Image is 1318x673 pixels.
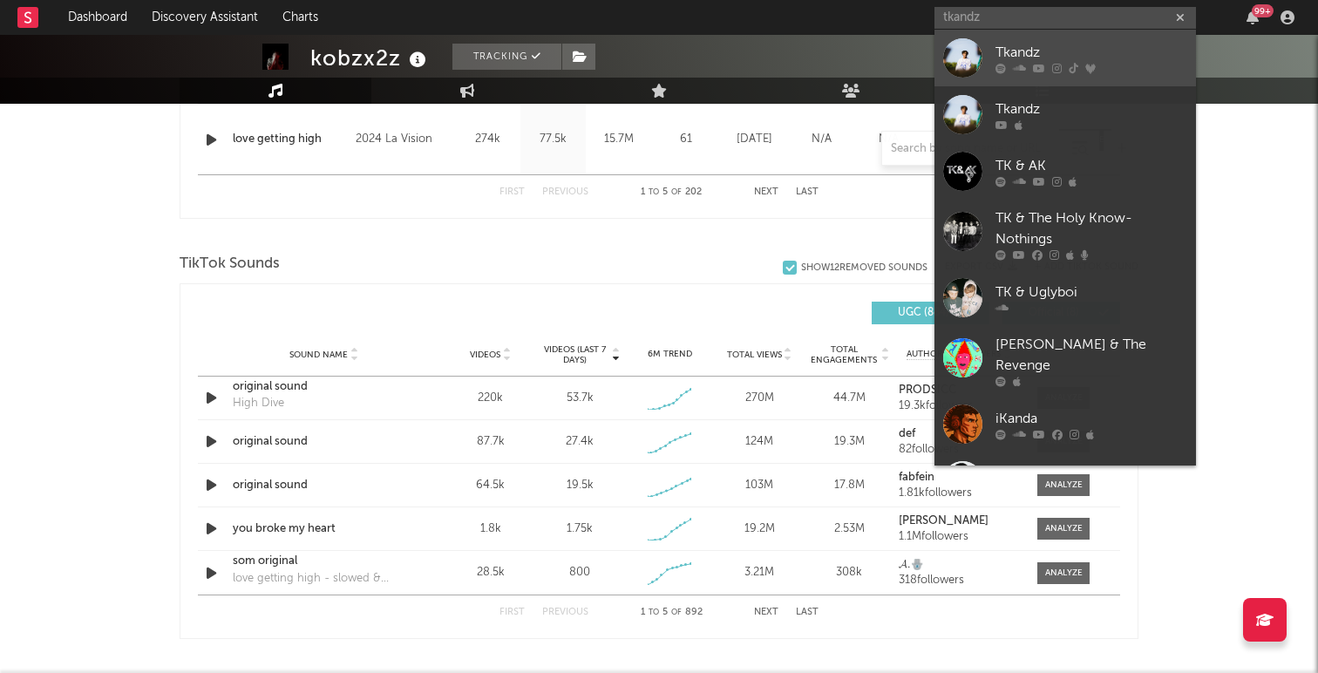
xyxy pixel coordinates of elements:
a: [PERSON_NAME] [899,515,1020,527]
div: 19.5k [567,477,594,494]
a: som original [233,553,415,570]
div: 6M Trend [629,348,710,361]
div: 17.8M [809,477,890,494]
div: 1.1M followers [899,531,1020,543]
a: Tkandz [934,30,1196,86]
div: High Dive [233,395,284,412]
strong: fabfein [899,472,934,483]
span: UGC ( 884 ) [883,308,963,318]
div: kobzx2z [310,44,431,72]
strong: PRODSICC [899,384,956,396]
div: 318 followers [899,574,1020,587]
span: Videos (last 7 days) [540,344,610,365]
div: 2.53M [809,520,890,538]
button: 99+ [1247,10,1259,24]
div: 27.4k [566,433,594,451]
div: Show 12 Removed Sounds [801,262,927,274]
div: [PERSON_NAME] & The Revenge [995,335,1187,377]
div: 1.75k [567,520,593,538]
span: of [671,188,682,196]
div: 3.21M [719,564,800,581]
button: First [499,608,525,617]
div: 2024 La Vision [356,129,451,150]
button: Previous [542,187,588,197]
div: 19.3k followers [899,400,1020,412]
div: TK & Uglyboi [995,282,1187,303]
a: iKanda [934,396,1196,452]
div: Jkanda [995,465,1187,486]
a: PRODSICC [899,384,1020,397]
button: Tracking [452,44,561,70]
div: 99 + [1252,4,1274,17]
a: original sound [233,433,415,451]
div: Tkandz [995,99,1187,119]
div: 28.5k [450,564,531,581]
div: 53.7k [567,390,594,407]
div: 19.2M [719,520,800,538]
a: 𝓐.🪬 [899,559,1020,571]
span: Sound Name [289,350,348,360]
button: Previous [542,608,588,617]
input: Search by song name or URL [882,142,1066,156]
div: 1 5 892 [623,602,719,623]
button: Last [796,187,819,197]
div: 1.81k followers [899,487,1020,500]
span: of [671,608,682,616]
span: Videos [470,350,500,360]
div: TK & AK [995,155,1187,176]
div: 220k [450,390,531,407]
div: TK & The Holy Know-Nothings [995,208,1187,250]
span: Total Views [727,350,782,360]
button: First [499,187,525,197]
div: 1 5 202 [623,182,719,203]
div: 270M [719,390,800,407]
a: TK & AK [934,143,1196,200]
strong: def [899,428,915,439]
a: TK & The Holy Know-Nothings [934,200,1196,269]
a: you broke my heart [233,520,415,538]
strong: [PERSON_NAME] [899,515,988,527]
span: to [649,608,659,616]
div: 87.7k [450,433,531,451]
div: 64.5k [450,477,531,494]
div: 103M [719,477,800,494]
span: Author / Followers [907,349,1001,360]
a: def [899,428,1020,440]
button: Last [796,608,819,617]
div: 124M [719,433,800,451]
div: 82 followers [899,444,1020,456]
span: to [649,188,659,196]
div: 1.8k [450,520,531,538]
a: original sound [233,477,415,494]
a: Jkanda [934,452,1196,509]
div: 44.7M [809,390,890,407]
a: [PERSON_NAME] & The Revenge [934,326,1196,396]
a: original sound [233,378,415,396]
div: 19.3M [809,433,890,451]
span: TikTok Sounds [180,254,280,275]
button: UGC(884) [872,302,989,324]
div: 800 [569,564,590,581]
div: 308k [809,564,890,581]
div: love getting high - slowed & reverb [233,570,415,588]
a: TK & Uglyboi [934,269,1196,326]
strong: 𝓐.🪬 [899,559,924,570]
div: Tkandz [995,42,1187,63]
span: Total Engagements [809,344,880,365]
button: Next [754,608,778,617]
a: fabfein [899,472,1020,484]
a: Tkandz [934,86,1196,143]
div: iKanda [995,408,1187,429]
button: Next [754,187,778,197]
input: Search for artists [934,7,1196,29]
